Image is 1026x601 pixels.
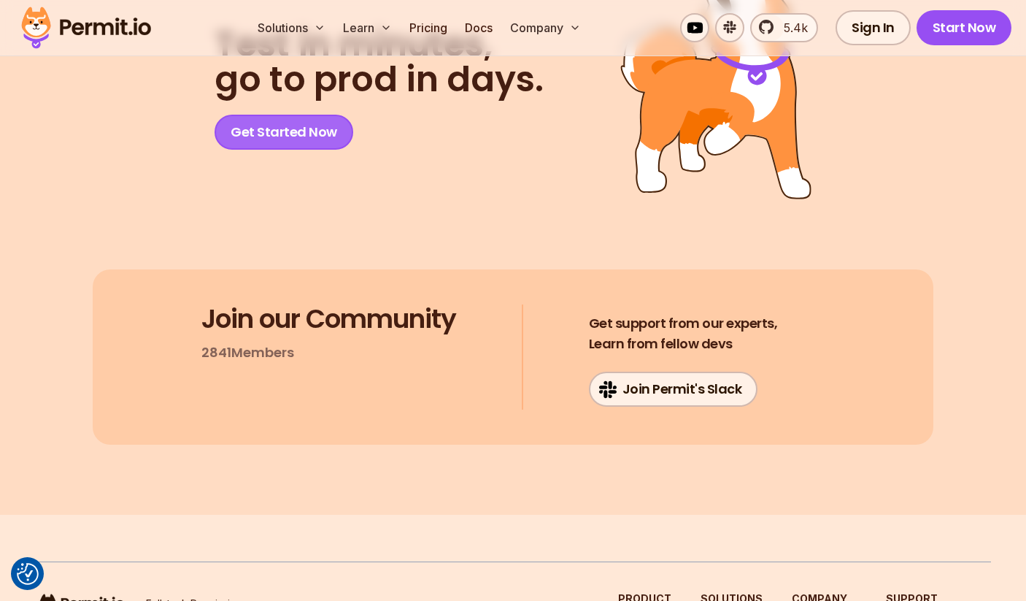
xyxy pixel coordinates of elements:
[337,13,398,42] button: Learn
[15,3,158,53] img: Permit logo
[589,372,758,407] a: Join Permit's Slack
[17,563,39,585] button: Consent Preferences
[404,13,453,42] a: Pricing
[775,19,808,37] span: 5.4k
[750,13,818,42] a: 5.4k
[201,342,294,363] p: 2841 Members
[215,115,353,150] a: Get Started Now
[201,305,456,334] h3: Join our Community
[252,13,331,42] button: Solutions
[215,27,544,97] h2: go to prod in days.
[459,13,498,42] a: Docs
[836,10,911,45] a: Sign In
[17,563,39,585] img: Revisit consent button
[589,313,778,334] span: Get support from our experts,
[917,10,1012,45] a: Start Now
[589,313,778,354] h4: Learn from fellow devs
[504,13,587,42] button: Company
